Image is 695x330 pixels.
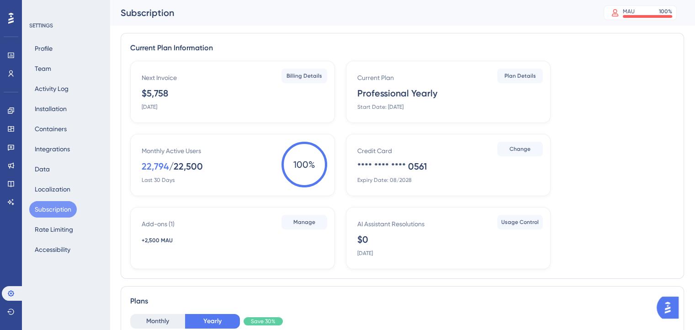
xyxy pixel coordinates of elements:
button: Activity Log [29,80,74,97]
button: Yearly [185,314,240,329]
div: +2,500 MAU [142,237,189,244]
button: Monthly [130,314,185,329]
button: Billing Details [281,69,327,83]
div: SETTINGS [29,22,103,29]
div: $5,758 [142,87,168,100]
button: Manage [281,215,327,229]
button: Localization [29,181,76,197]
div: 100 % [659,8,672,15]
button: Integrations [29,141,75,157]
div: MAU [623,8,635,15]
div: 22,794 [142,160,169,173]
div: Monthly Active Users [142,145,201,156]
button: Change [497,142,543,156]
button: Subscription [29,201,77,218]
div: Current Plan [357,72,394,83]
button: Team [29,60,57,77]
button: Rate Limiting [29,221,79,238]
button: Containers [29,121,72,137]
span: Save 30% [251,318,276,325]
div: [DATE] [357,250,373,257]
span: Manage [293,218,315,226]
div: / 22,500 [169,160,203,173]
button: Installation [29,101,72,117]
div: Credit Card [357,145,392,156]
button: Data [29,161,55,177]
div: AI Assistant Resolutions [357,218,424,229]
div: Next Invoice [142,72,177,83]
div: Add-ons ( 1 ) [142,218,175,229]
div: Professional Yearly [357,87,437,100]
div: Expiry Date: 08/2028 [357,176,412,184]
iframe: UserGuiding AI Assistant Launcher [657,294,684,321]
div: Plans [130,296,674,307]
span: Change [509,145,531,153]
button: Plan Details [497,69,543,83]
button: Accessibility [29,241,76,258]
div: $0 [357,233,368,246]
span: 100 % [281,142,327,187]
span: Usage Control [501,218,539,226]
span: Plan Details [504,72,536,80]
div: Start Date: [DATE] [357,103,403,111]
div: Subscription [121,6,581,19]
button: Usage Control [497,215,543,229]
div: Current Plan Information [130,43,674,53]
div: [DATE] [142,103,157,111]
button: Profile [29,40,58,57]
div: Last 30 Days [142,176,175,184]
span: Billing Details [286,72,322,80]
